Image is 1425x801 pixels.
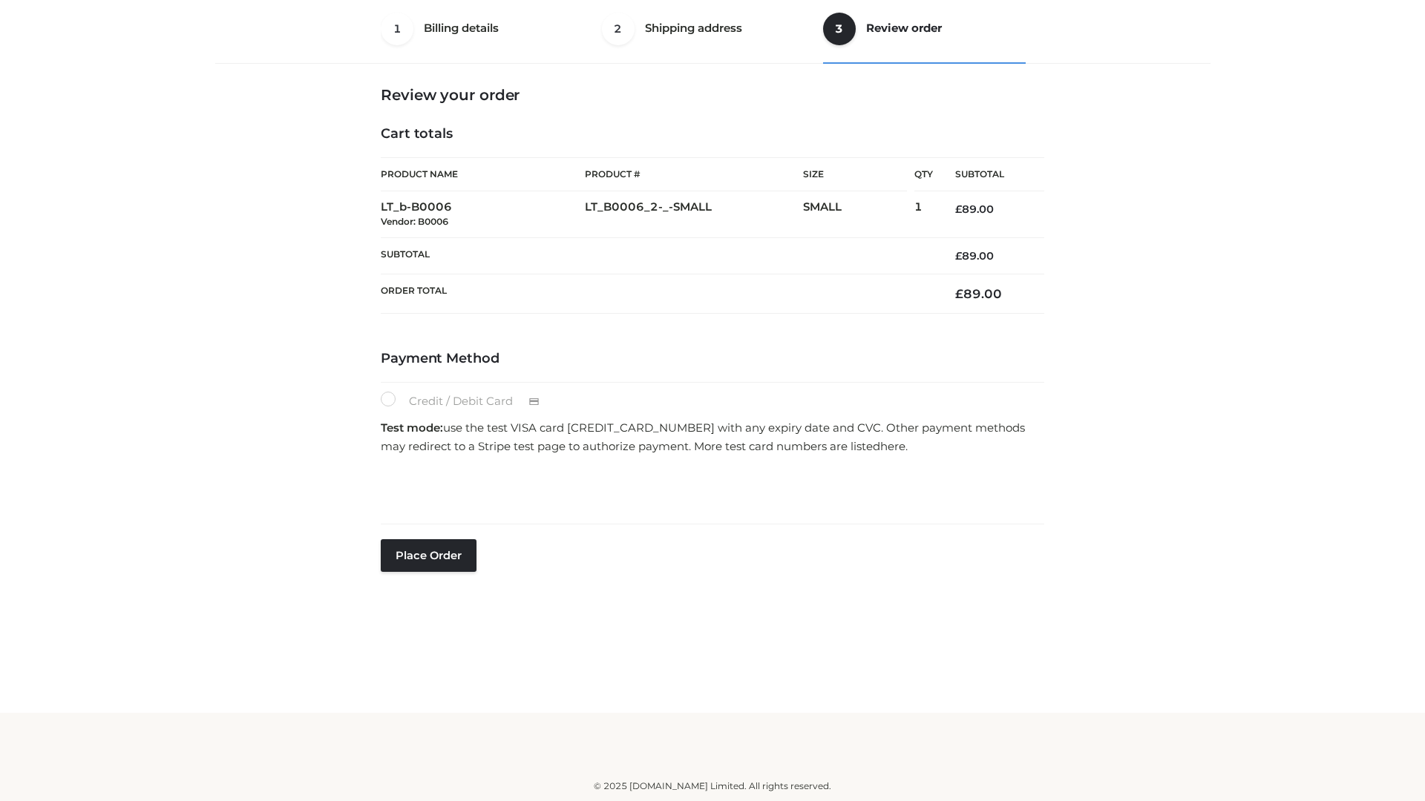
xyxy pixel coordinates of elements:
th: Subtotal [933,158,1044,191]
td: LT_b-B0006 [381,191,585,238]
th: Product Name [381,157,585,191]
button: Place order [381,539,476,572]
th: Subtotal [381,237,933,274]
p: use the test VISA card [CREDIT_CARD_NUMBER] with any expiry date and CVC. Other payment methods m... [381,418,1044,456]
a: here [880,439,905,453]
td: SMALL [803,191,914,238]
iframe: Secure payment input frame [378,461,1041,515]
bdi: 89.00 [955,202,994,216]
th: Size [803,158,907,191]
label: Credit / Debit Card [381,392,555,411]
td: 1 [914,191,933,238]
bdi: 89.00 [955,249,994,263]
span: £ [955,202,962,216]
div: © 2025 [DOMAIN_NAME] Limited. All rights reserved. [220,779,1205,794]
th: Order Total [381,274,933,314]
h4: Cart totals [381,126,1044,142]
th: Qty [914,157,933,191]
img: Credit / Debit Card [520,393,548,411]
span: £ [955,286,963,301]
bdi: 89.00 [955,286,1002,301]
th: Product # [585,157,803,191]
small: Vendor: B0006 [381,216,448,227]
strong: Test mode: [381,421,443,435]
td: LT_B0006_2-_-SMALL [585,191,803,238]
h4: Payment Method [381,351,1044,367]
h3: Review your order [381,86,1044,104]
span: £ [955,249,962,263]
